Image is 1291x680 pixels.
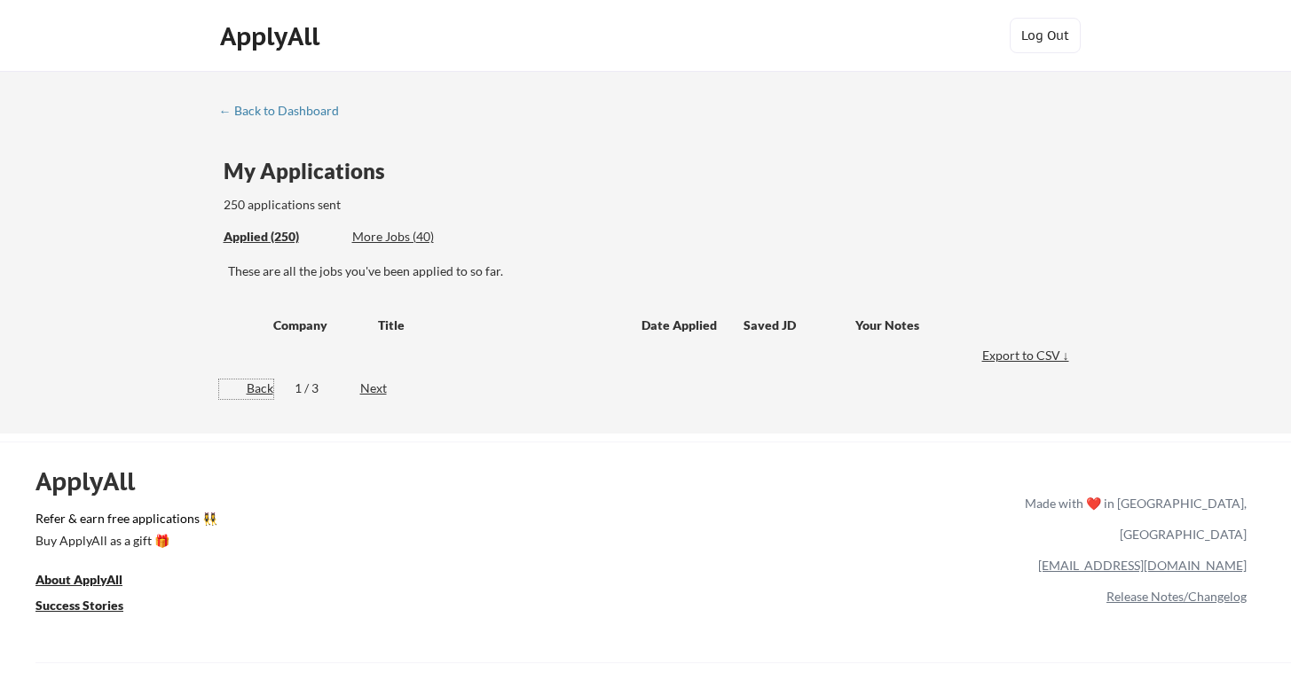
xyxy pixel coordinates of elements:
a: Success Stories [35,596,147,618]
button: Log Out [1010,18,1081,53]
div: My Applications [224,160,399,182]
div: Next [360,379,407,397]
u: Success Stories [35,598,123,613]
a: Buy ApplyAll as a gift 🎁 [35,531,213,553]
div: Made with ❤️ in [GEOGRAPHIC_DATA], [GEOGRAPHIC_DATA] [1018,488,1247,550]
a: Release Notes/Changelog [1106,589,1247,604]
div: These are job applications we think you'd be a good fit for, but couldn't apply you to automatica... [352,228,483,246]
div: 1 / 3 [295,379,339,397]
div: ApplyAll [35,466,155,496]
a: [EMAIL_ADDRESS][DOMAIN_NAME] [1038,558,1247,573]
div: More Jobs (40) [352,228,483,246]
a: About ApplyAll [35,570,147,592]
div: Export to CSV ↓ [982,347,1074,364]
div: Title [378,317,625,334]
div: 250 applications sent [224,196,567,214]
a: Refer & earn free applications 👯‍♀️ [35,512,654,531]
a: ← Back to Dashboard [219,104,352,121]
div: ApplyAll [220,21,325,51]
u: About ApplyAll [35,572,122,587]
div: Date Applied [642,317,720,334]
div: These are all the jobs you've been applied to so far. [224,228,339,246]
div: Buy ApplyAll as a gift 🎁 [35,535,213,547]
div: Back [219,379,273,397]
div: Saved JD [744,309,855,340]
div: Applied (250) [224,228,339,246]
div: ← Back to Dashboard [219,105,352,117]
div: Company [273,317,362,334]
div: Your Notes [855,317,1058,334]
div: These are all the jobs you've been applied to so far. [228,262,1074,280]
